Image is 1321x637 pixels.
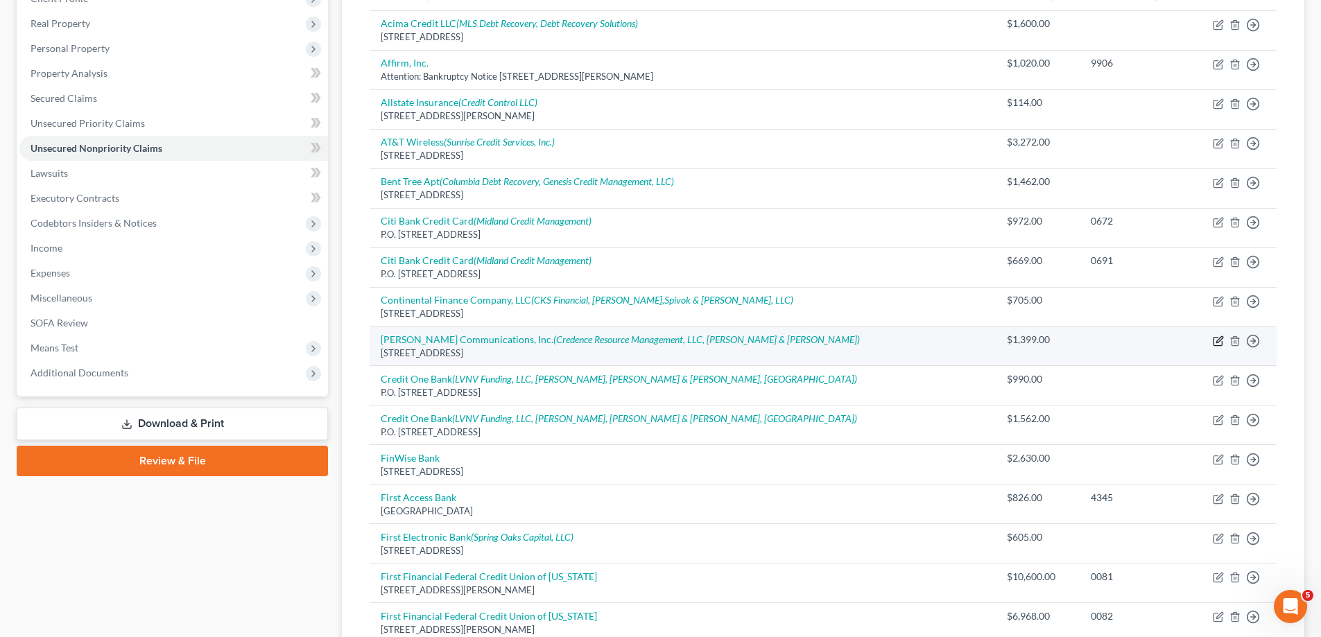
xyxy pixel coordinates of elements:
span: Unsecured Priority Claims [31,117,145,129]
span: Secured Claims [31,92,97,104]
div: [STREET_ADDRESS][PERSON_NAME] [381,110,985,123]
a: First Access Bank [381,491,456,503]
iframe: Intercom live chat [1274,590,1307,623]
a: First Financial Federal Credit Union of [US_STATE] [381,570,597,582]
div: $1,399.00 [1007,333,1069,347]
a: Executory Contracts [19,186,328,211]
a: AT&T Wireless(Sunrise Credit Services, Inc.) [381,136,555,148]
span: Real Property [31,17,90,29]
a: Secured Claims [19,86,328,111]
div: $114.00 [1007,96,1069,110]
i: (Credit Control LLC) [458,96,537,108]
span: Unsecured Nonpriority Claims [31,142,162,154]
div: [STREET_ADDRESS] [381,544,985,557]
a: Citi Bank Credit Card(Midland Credit Management) [381,215,592,227]
a: Credit One Bank(LVNV Funding, LLC, [PERSON_NAME], [PERSON_NAME] & [PERSON_NAME], [GEOGRAPHIC_DATA]) [381,412,857,424]
i: (MLS Debt Recovery, Debt Recovery Solutions) [456,17,638,29]
i: (Columbia Debt Recovery, Genesis Credit Management, LLC) [440,175,674,187]
a: SOFA Review [19,311,328,335]
span: Means Test [31,342,78,354]
i: (LVNV Funding, LLC, [PERSON_NAME], [PERSON_NAME] & [PERSON_NAME], [GEOGRAPHIC_DATA]) [452,373,857,385]
a: Acima Credit LLC(MLS Debt Recovery, Debt Recovery Solutions) [381,17,638,29]
i: (Midland Credit Management) [474,215,592,227]
div: 0081 [1091,570,1177,584]
a: Allstate Insurance(Credit Control LLC) [381,96,537,108]
div: $669.00 [1007,254,1069,268]
a: Affirm, Inc. [381,57,429,69]
div: Attention: Bankruptcy Notice [STREET_ADDRESS][PERSON_NAME] [381,70,985,83]
a: [PERSON_NAME] Communications, Inc.(Credence Resource Management, LLC, [PERSON_NAME] & [PERSON_NAME]) [381,333,860,345]
div: $705.00 [1007,293,1069,307]
div: $6,968.00 [1007,609,1069,623]
a: Citi Bank Credit Card(Midland Credit Management) [381,254,592,266]
div: 0691 [1091,254,1177,268]
span: Additional Documents [31,367,128,378]
div: $1,600.00 [1007,17,1069,30]
div: $605.00 [1007,530,1069,544]
i: (CKS Financial, [PERSON_NAME],Spivok & [PERSON_NAME], LLC) [531,294,793,306]
div: $1,562.00 [1007,412,1069,426]
i: (Spring Oaks Capital, LLC) [471,531,573,543]
div: $972.00 [1007,214,1069,228]
a: Credit One Bank(LVNV Funding, LLC, [PERSON_NAME], [PERSON_NAME] & [PERSON_NAME], [GEOGRAPHIC_DATA]) [381,373,857,385]
a: FinWise Bank [381,452,440,464]
div: [STREET_ADDRESS] [381,149,985,162]
div: [STREET_ADDRESS][PERSON_NAME] [381,623,985,636]
a: Unsecured Nonpriority Claims [19,136,328,161]
div: $1,462.00 [1007,175,1069,189]
a: Review & File [17,446,328,476]
a: Unsecured Priority Claims [19,111,328,136]
span: Property Analysis [31,67,107,79]
div: [STREET_ADDRESS] [381,189,985,202]
a: Continental Finance Company, LLC(CKS Financial, [PERSON_NAME],Spivok & [PERSON_NAME], LLC) [381,294,793,306]
div: P.O. [STREET_ADDRESS] [381,386,985,399]
i: (Sunrise Credit Services, Inc.) [444,136,555,148]
div: $1,020.00 [1007,56,1069,70]
a: Download & Print [17,408,328,440]
div: [GEOGRAPHIC_DATA] [381,505,985,518]
i: (LVNV Funding, LLC, [PERSON_NAME], [PERSON_NAME] & [PERSON_NAME], [GEOGRAPHIC_DATA]) [452,412,857,424]
div: $990.00 [1007,372,1069,386]
div: [STREET_ADDRESS] [381,307,985,320]
a: Lawsuits [19,161,328,186]
span: SOFA Review [31,317,88,329]
span: Lawsuits [31,167,68,179]
span: Miscellaneous [31,292,92,304]
div: 4345 [1091,491,1177,505]
div: $826.00 [1007,491,1069,505]
div: [STREET_ADDRESS] [381,30,985,44]
span: Executory Contracts [31,192,119,204]
span: Personal Property [31,42,110,54]
div: $10,600.00 [1007,570,1069,584]
a: Bent Tree Apt(Columbia Debt Recovery, Genesis Credit Management, LLC) [381,175,674,187]
a: Property Analysis [19,61,328,86]
i: (Credence Resource Management, LLC, [PERSON_NAME] & [PERSON_NAME]) [553,333,860,345]
div: 0672 [1091,214,1177,228]
a: First Electronic Bank(Spring Oaks Capital, LLC) [381,531,573,543]
div: 9906 [1091,56,1177,70]
span: Income [31,242,62,254]
div: [STREET_ADDRESS][PERSON_NAME] [381,584,985,597]
div: 0082 [1091,609,1177,623]
div: $2,630.00 [1007,451,1069,465]
div: [STREET_ADDRESS] [381,465,985,478]
i: (Midland Credit Management) [474,254,592,266]
div: P.O. [STREET_ADDRESS] [381,426,985,439]
div: $3,272.00 [1007,135,1069,149]
span: 5 [1302,590,1313,601]
div: P.O. [STREET_ADDRESS] [381,228,985,241]
div: P.O. [STREET_ADDRESS] [381,268,985,281]
span: Codebtors Insiders & Notices [31,217,157,229]
div: [STREET_ADDRESS] [381,347,985,360]
a: First Financial Federal Credit Union of [US_STATE] [381,610,597,622]
span: Expenses [31,267,70,279]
